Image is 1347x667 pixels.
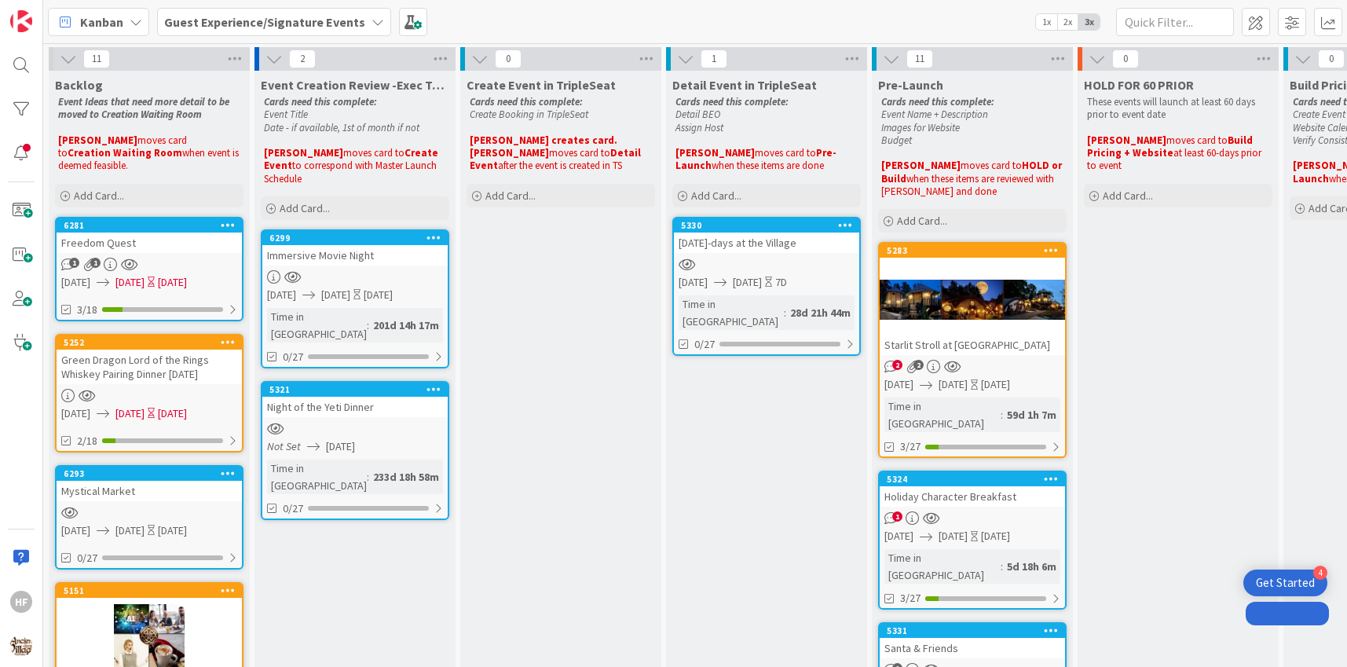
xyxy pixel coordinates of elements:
[674,218,859,233] div: 5330
[57,467,242,501] div: 6293Mystical Market
[164,14,365,30] b: Guest Experience/Signature Events
[892,511,902,522] span: 1
[880,335,1065,355] div: Starlit Stroll at [GEOGRAPHIC_DATA]
[880,486,1065,507] div: Holiday Character Breakfast
[261,381,449,520] a: 5321Night of the Yeti DinnerNot Set[DATE]Time in [GEOGRAPHIC_DATA]:233d 18h 58m0/27
[80,13,123,31] span: Kanban
[880,472,1065,507] div: 5324Holiday Character Breakfast
[262,245,448,266] div: Immersive Movie Night
[264,146,441,172] strong: Create Event
[878,471,1067,610] a: 5324Holiday Character Breakfast[DATE][DATE][DATE]Time in [GEOGRAPHIC_DATA]:5d 18h 6m3/27
[57,233,242,253] div: Freedom Quest
[262,231,448,245] div: 6299
[470,134,620,159] strong: [PERSON_NAME] creates card. [PERSON_NAME]
[55,465,243,570] a: 6293Mystical Market[DATE][DATE][DATE]0/27
[58,146,241,172] span: when event is deemed feasible.
[57,218,242,253] div: 6281Freedom Quest
[672,217,861,356] a: 5330[DATE]-days at the Village[DATE][DATE]7DTime in [GEOGRAPHIC_DATA]:28d 21h 44m0/27
[939,376,968,393] span: [DATE]
[1003,406,1060,423] div: 59d 1h 7m
[467,77,616,93] span: Create Event in TripleSeat
[1087,146,1264,172] span: at least 60-days prior to event
[264,121,419,134] em: Date - if available, 1st of month if not
[470,146,643,172] strong: Detail Event
[691,189,741,203] span: Add Card...
[1003,558,1060,575] div: 5d 18h 6m
[158,274,187,291] div: [DATE]
[1243,570,1327,596] div: Open Get Started checklist, remaining modules: 4
[57,218,242,233] div: 6281
[881,159,961,172] strong: [PERSON_NAME]
[64,337,242,348] div: 5252
[64,220,242,231] div: 6281
[675,146,836,172] strong: Pre-Launch
[55,334,243,453] a: 5252Green Dragon Lord of the Rings Whiskey Pairing Dinner [DATE][DATE][DATE][DATE]2/18
[115,405,145,422] span: [DATE]
[880,624,1065,638] div: 5331
[1103,189,1153,203] span: Add Card...
[906,49,933,68] span: 11
[343,146,404,159] span: moves card to
[262,383,448,417] div: 5321Night of the Yeti Dinner
[884,549,1001,584] div: Time in [GEOGRAPHIC_DATA]
[887,245,1065,256] div: 5283
[884,398,1001,432] div: Time in [GEOGRAPHIC_DATA]
[1256,575,1315,591] div: Get Started
[1318,49,1345,68] span: 0
[679,274,708,291] span: [DATE]
[880,244,1065,355] div: 5283Starlit Stroll at [GEOGRAPHIC_DATA]
[880,472,1065,486] div: 5324
[69,258,79,268] span: 1
[881,172,1056,198] span: when these items are reviewed with [PERSON_NAME] and done
[900,438,921,455] span: 3/27
[1001,558,1003,575] span: :
[74,189,124,203] span: Add Card...
[57,335,242,350] div: 5252
[498,159,622,172] span: after the event is created in TS
[367,468,369,486] span: :
[269,233,448,244] div: 6299
[57,584,242,598] div: 5151
[786,304,855,321] div: 28d 21h 44m
[880,638,1065,658] div: Santa & Friends
[694,336,715,353] span: 0/27
[881,121,960,134] em: Images for Website
[55,217,243,321] a: 6281Freedom Quest[DATE][DATE][DATE]3/18
[267,460,367,494] div: Time in [GEOGRAPHIC_DATA]
[878,242,1067,458] a: 5283Starlit Stroll at [GEOGRAPHIC_DATA][DATE][DATE][DATE]Time in [GEOGRAPHIC_DATA]:59d 1h 7m3/27
[364,287,393,303] div: [DATE]
[90,258,101,268] span: 1
[981,376,1010,393] div: [DATE]
[10,635,32,657] img: avatar
[1116,8,1234,36] input: Quick Filter...
[280,201,330,215] span: Add Card...
[57,481,242,501] div: Mystical Market
[1036,14,1057,30] span: 1x
[881,108,988,121] em: Event Name + Description
[784,304,786,321] span: :
[1112,49,1139,68] span: 0
[961,159,1022,172] span: moves card to
[674,218,859,253] div: 5330[DATE]-days at the Village
[283,349,303,365] span: 0/27
[881,95,994,108] em: Cards need this complete:
[880,624,1065,658] div: 5331Santa & Friends
[10,591,32,613] div: HF
[367,317,369,334] span: :
[77,302,97,318] span: 3/18
[55,77,103,93] span: Backlog
[701,49,727,68] span: 1
[269,384,448,395] div: 5321
[733,274,762,291] span: [DATE]
[880,244,1065,258] div: 5283
[264,159,439,185] span: to correspond with Master Launch Schedule
[1087,134,1166,147] strong: [PERSON_NAME]
[115,522,145,539] span: [DATE]
[68,146,182,159] strong: Creation Waiting Room
[267,308,367,343] div: Time in [GEOGRAPHIC_DATA]
[57,467,242,481] div: 6293
[262,383,448,397] div: 5321
[884,528,913,544] span: [DATE]
[755,146,816,159] span: moves card to
[881,134,912,147] em: Budget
